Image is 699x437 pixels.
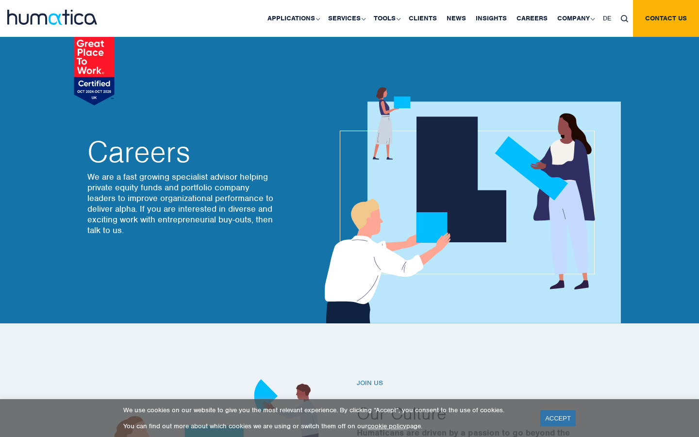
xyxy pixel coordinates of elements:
a: cookie policy [367,422,406,430]
p: We are a fast growing specialist advisor helping private equity funds and portfolio company leade... [87,171,277,235]
p: We use cookies on our website to give you the most relevant experience. By clicking “Accept”, you... [123,406,528,414]
h2: Careers [87,137,277,167]
a: ACCEPT [540,410,576,426]
p: You can find out more about which cookies we are using or switch them off on our page. [123,422,528,430]
span: DE [603,14,611,22]
img: search_icon [621,15,628,22]
h6: Join us [357,379,619,387]
img: logo [7,10,97,25]
img: about_banner1 [316,87,621,323]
